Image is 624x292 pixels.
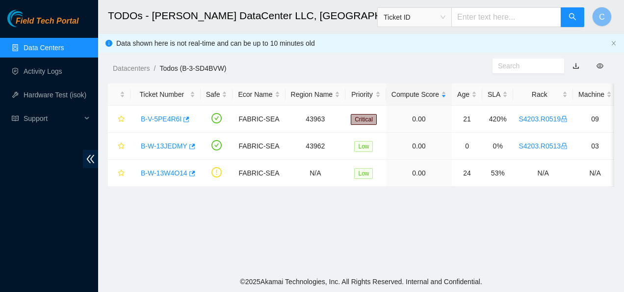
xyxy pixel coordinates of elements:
span: Critical [351,114,377,125]
span: Low [354,168,373,179]
span: check-circle [211,140,222,150]
span: Field Tech Portal [16,17,78,26]
a: Hardware Test (isok) [24,91,86,99]
button: star [113,138,125,154]
td: FABRIC-SEA [233,160,285,187]
input: Search [498,60,551,71]
span: close [611,40,617,46]
td: N/A [513,160,573,187]
span: / [154,64,156,72]
a: Todos (B-3-SD4BVW) [159,64,226,72]
a: Akamai TechnologiesField Tech Portal [7,18,78,30]
span: lock [561,143,568,149]
a: S4203.R0513lock [519,142,568,150]
span: star [118,116,125,123]
td: 43963 [286,106,346,133]
span: C [599,11,605,23]
td: FABRIC-SEA [233,133,285,160]
input: Enter text here... [451,7,561,27]
td: N/A [573,160,617,187]
a: B-W-13JEDMY [141,142,187,150]
td: 43962 [286,133,346,160]
a: B-W-13W4O14 [141,169,187,177]
a: download [572,62,579,70]
span: check-circle [211,113,222,123]
td: 24 [452,160,482,187]
button: close [611,40,617,47]
span: search [569,13,576,22]
a: Activity Logs [24,67,62,75]
span: Support [24,109,81,128]
td: N/A [286,160,346,187]
td: 0.00 [386,160,452,187]
td: 0 [452,133,482,160]
a: S4203.R0519lock [519,115,568,123]
a: Datacenters [113,64,150,72]
span: exclamation-circle [211,167,222,177]
span: star [118,170,125,177]
span: eye [597,62,603,69]
td: 0% [482,133,513,160]
td: 09 [573,106,617,133]
span: double-left [83,150,98,168]
a: Data Centers [24,44,64,52]
a: B-V-5PE4R6I [141,115,182,123]
span: star [118,143,125,150]
button: search [561,7,584,27]
td: FABRIC-SEA [233,106,285,133]
td: 03 [573,133,617,160]
span: lock [561,116,568,122]
footer: © 2025 Akamai Technologies, Inc. All Rights Reserved. Internal and Confidential. [98,271,624,292]
td: 21 [452,106,482,133]
span: Low [354,141,373,152]
img: Akamai Technologies [7,10,50,27]
td: 420% [482,106,513,133]
button: star [113,165,125,181]
button: C [592,7,612,27]
button: star [113,111,125,127]
button: download [565,58,587,74]
span: Ticket ID [384,10,445,25]
td: 0.00 [386,133,452,160]
td: 53% [482,160,513,187]
span: read [12,115,19,122]
td: 0.00 [386,106,452,133]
